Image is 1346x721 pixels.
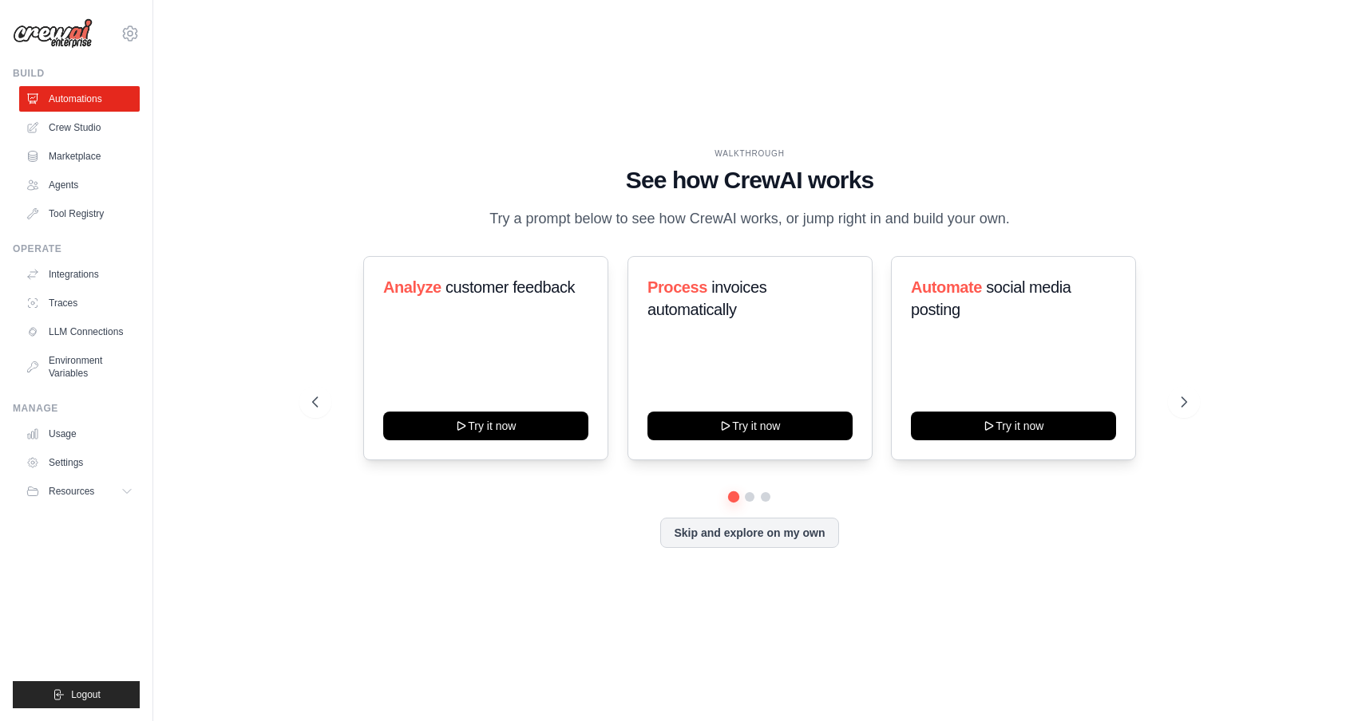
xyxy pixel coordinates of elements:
[19,115,140,140] a: Crew Studio
[481,207,1018,230] p: Try a prompt below to see how CrewAI works, or jump right in and build your own.
[312,166,1187,195] h1: See how CrewAI works
[49,485,94,498] span: Resources
[647,278,766,318] span: invoices automatically
[13,681,140,708] button: Logout
[19,144,140,169] a: Marketplace
[19,290,140,316] a: Traces
[19,421,140,447] a: Usage
[911,278,982,296] span: Automate
[19,319,140,345] a: LLM Connections
[13,402,140,415] div: Manage
[19,86,140,112] a: Automations
[19,201,140,227] a: Tool Registry
[19,450,140,475] a: Settings
[383,278,441,296] span: Analyze
[911,278,1071,318] span: social media posting
[71,688,101,701] span: Logout
[19,172,140,198] a: Agents
[660,518,838,548] button: Skip and explore on my own
[13,242,140,255] div: Operate
[13,18,93,49] img: Logo
[911,412,1116,440] button: Try it now
[647,412,853,440] button: Try it now
[19,348,140,386] a: Environment Variables
[383,412,588,440] button: Try it now
[19,479,140,504] button: Resources
[445,278,575,296] span: customer feedback
[1266,644,1346,721] iframe: Chat Widget
[312,148,1187,160] div: WALKTHROUGH
[13,67,140,80] div: Build
[647,278,707,296] span: Process
[19,262,140,287] a: Integrations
